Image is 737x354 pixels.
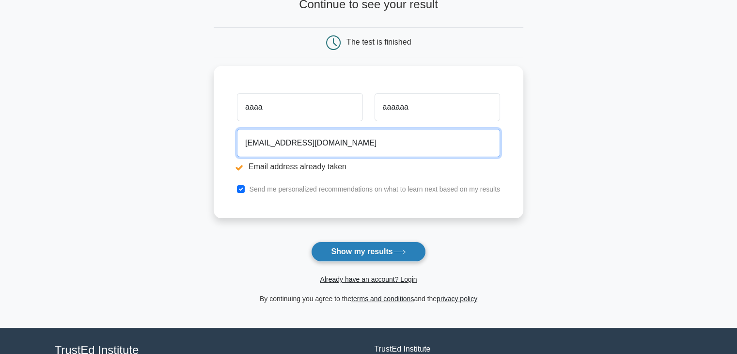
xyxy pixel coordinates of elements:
button: Show my results [311,241,425,262]
div: The test is finished [346,38,411,46]
input: Last name [375,93,500,121]
a: Already have an account? Login [320,275,417,283]
a: terms and conditions [351,295,414,303]
div: By continuing you agree to the and the [208,293,529,305]
label: Send me personalized recommendations on what to learn next based on my results [249,185,500,193]
input: First name [237,93,362,121]
a: privacy policy [437,295,477,303]
li: Email address already taken [237,161,500,173]
input: Email [237,129,500,157]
